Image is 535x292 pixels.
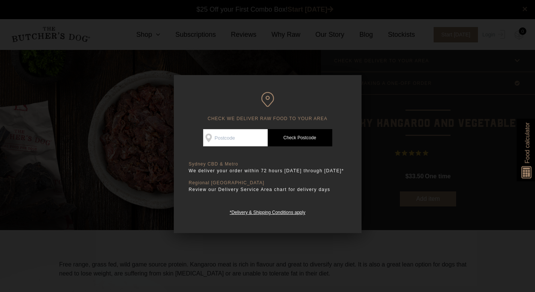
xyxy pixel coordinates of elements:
span: Food calculator [523,122,532,163]
p: We deliver your order within 72 hours [DATE] through [DATE]* [189,167,347,175]
p: Regional [GEOGRAPHIC_DATA] [189,180,347,186]
a: *Delivery & Shipping Conditions apply [230,208,305,215]
p: Sydney CBD & Metro [189,161,347,167]
a: Check Postcode [268,129,332,146]
p: Review our Delivery Service Area chart for delivery days [189,186,347,193]
h6: CHECK WE DELIVER RAW FOOD TO YOUR AREA [189,92,347,122]
input: Postcode [203,129,268,146]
